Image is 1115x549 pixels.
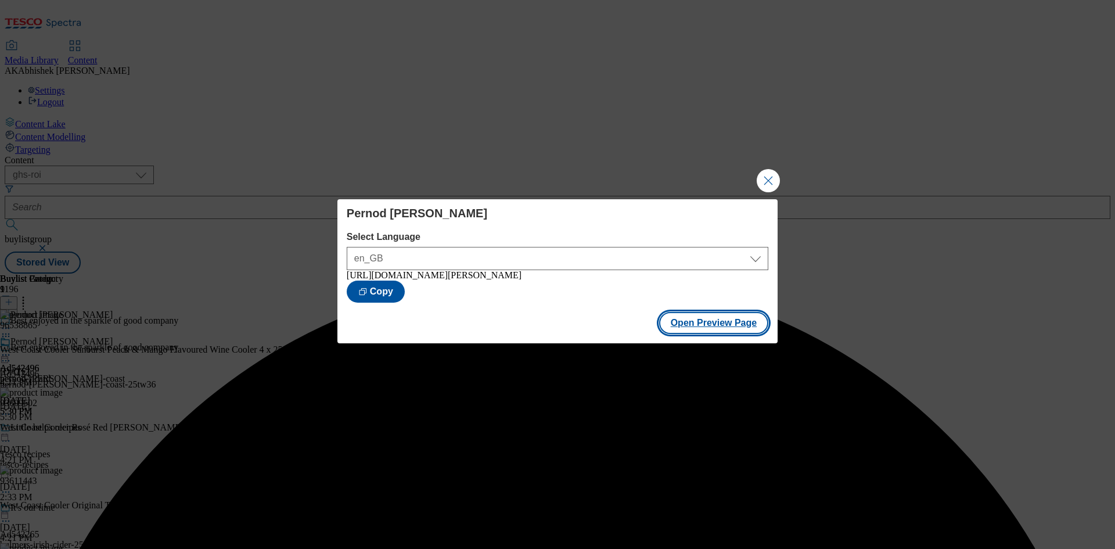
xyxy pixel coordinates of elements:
[757,169,780,192] button: Close Modal
[347,206,768,220] h4: Pernod [PERSON_NAME]
[347,270,768,281] div: [URL][DOMAIN_NAME][PERSON_NAME]
[337,199,778,343] div: Modal
[347,281,405,303] button: Copy
[347,232,768,242] label: Select Language
[659,312,769,334] button: Open Preview Page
